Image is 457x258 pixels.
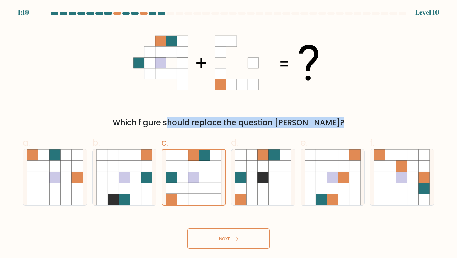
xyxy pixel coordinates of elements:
div: Level 10 [415,8,439,17]
span: f. [370,136,374,149]
span: e. [301,136,308,149]
span: d. [231,136,239,149]
button: Next [187,228,270,249]
div: Which figure should replace the question [PERSON_NAME]? [27,117,430,128]
span: a. [23,136,30,149]
span: c. [162,136,169,149]
div: 1:19 [18,8,29,17]
span: b. [92,136,100,149]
